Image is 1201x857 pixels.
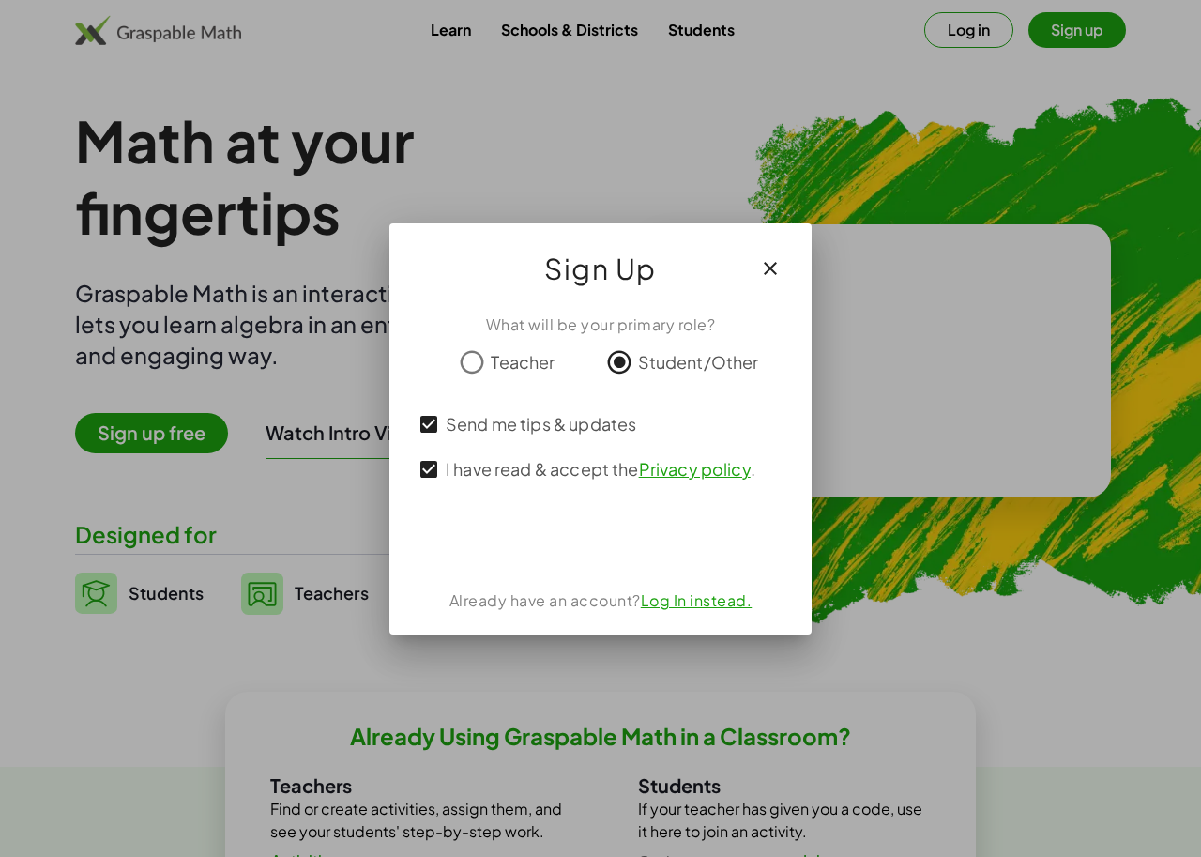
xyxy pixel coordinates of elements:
span: I have read & accept the . [446,456,755,482]
span: Sign Up [544,246,657,291]
span: Send me tips & updates [446,411,636,436]
iframe: Botón de Acceder con Google [502,520,700,561]
span: Student/Other [638,349,759,375]
span: Teacher [491,349,555,375]
div: Already have an account? [412,589,789,612]
a: Privacy policy [639,458,751,480]
div: What will be your primary role? [412,314,789,336]
a: Log In instead. [641,590,753,610]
